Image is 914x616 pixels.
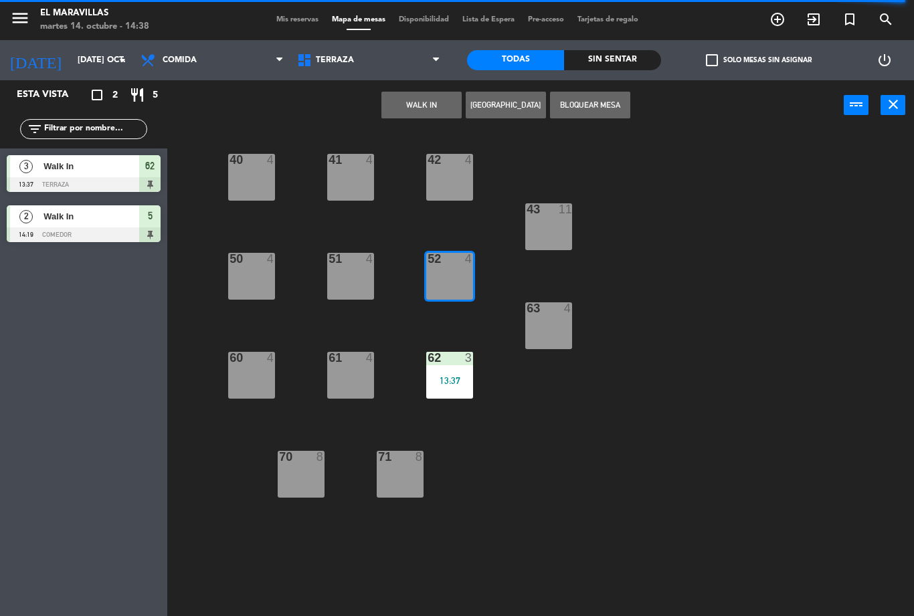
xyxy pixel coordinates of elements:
[366,352,374,364] div: 4
[465,352,473,364] div: 3
[796,8,832,31] span: WALK IN
[267,352,275,364] div: 4
[163,56,197,65] span: Comida
[806,11,822,27] i: exit_to_app
[881,95,905,115] button: close
[329,253,329,265] div: 51
[366,154,374,166] div: 4
[521,16,571,23] span: Pre-acceso
[279,451,280,463] div: 70
[114,52,130,68] i: arrow_drop_down
[426,376,473,385] div: 13:37
[559,203,572,215] div: 11
[769,11,786,27] i: add_circle_outline
[43,122,147,136] input: Filtrar por nombre...
[10,8,30,33] button: menu
[329,352,329,364] div: 61
[10,8,30,28] i: menu
[564,50,661,70] div: Sin sentar
[465,154,473,166] div: 4
[848,96,864,112] i: power_input
[19,210,33,223] span: 2
[316,451,325,463] div: 8
[392,16,456,23] span: Disponibilidad
[112,88,118,103] span: 2
[832,8,868,31] span: Reserva especial
[416,451,424,463] div: 8
[571,16,645,23] span: Tarjetas de regalo
[456,16,521,23] span: Lista de Espera
[428,352,428,364] div: 62
[270,16,325,23] span: Mis reservas
[40,20,149,33] div: martes 14. octubre - 14:38
[466,92,546,118] button: [GEOGRAPHIC_DATA]
[381,92,462,118] button: WALK IN
[267,154,275,166] div: 4
[759,8,796,31] span: RESERVAR MESA
[527,302,527,314] div: 63
[40,7,149,20] div: El Maravillas
[706,54,812,66] label: Solo mesas sin asignar
[428,253,428,265] div: 52
[230,253,230,265] div: 50
[129,87,145,103] i: restaurant
[842,11,858,27] i: turned_in_not
[428,154,428,166] div: 42
[885,96,901,112] i: close
[230,154,230,166] div: 40
[89,87,105,103] i: crop_square
[325,16,392,23] span: Mapa de mesas
[19,160,33,173] span: 3
[527,203,527,215] div: 43
[878,11,894,27] i: search
[564,302,572,314] div: 4
[43,209,139,223] span: Walk In
[43,159,139,173] span: Walk In
[27,121,43,137] i: filter_list
[550,92,630,118] button: Bloquear Mesa
[148,208,153,224] span: 5
[868,8,904,31] span: BUSCAR
[267,253,275,265] div: 4
[706,54,718,66] span: check_box_outline_blank
[7,87,96,103] div: Esta vista
[145,158,155,174] span: 62
[844,95,869,115] button: power_input
[465,253,473,265] div: 4
[316,56,354,65] span: Terraza
[230,352,230,364] div: 60
[153,88,158,103] span: 5
[329,154,329,166] div: 41
[378,451,379,463] div: 71
[366,253,374,265] div: 4
[467,50,564,70] div: Todas
[877,52,893,68] i: power_settings_new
